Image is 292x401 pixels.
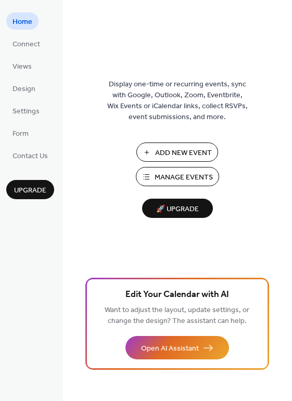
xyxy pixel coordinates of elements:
span: Home [12,17,32,28]
button: Add New Event [136,143,218,162]
span: Contact Us [12,151,48,162]
button: Open AI Assistant [125,336,229,359]
a: Home [6,12,39,30]
span: Add New Event [155,148,212,159]
button: Manage Events [136,167,219,186]
button: Upgrade [6,180,54,199]
a: Settings [6,102,46,119]
a: Form [6,124,35,141]
span: Settings [12,106,40,117]
span: 🚀 Upgrade [148,202,207,216]
span: Open AI Assistant [141,343,199,354]
a: Views [6,57,38,74]
span: Want to adjust the layout, update settings, or change the design? The assistant can help. [105,303,249,328]
span: Design [12,84,35,95]
span: Upgrade [14,185,46,196]
span: Edit Your Calendar with AI [125,288,229,302]
a: Contact Us [6,147,54,164]
button: 🚀 Upgrade [142,199,213,218]
a: Design [6,80,42,97]
span: Form [12,128,29,139]
span: Manage Events [155,172,213,183]
span: Connect [12,39,40,50]
a: Connect [6,35,46,52]
span: Views [12,61,32,72]
span: Display one-time or recurring events, sync with Google, Outlook, Zoom, Eventbrite, Wix Events or ... [107,79,248,123]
